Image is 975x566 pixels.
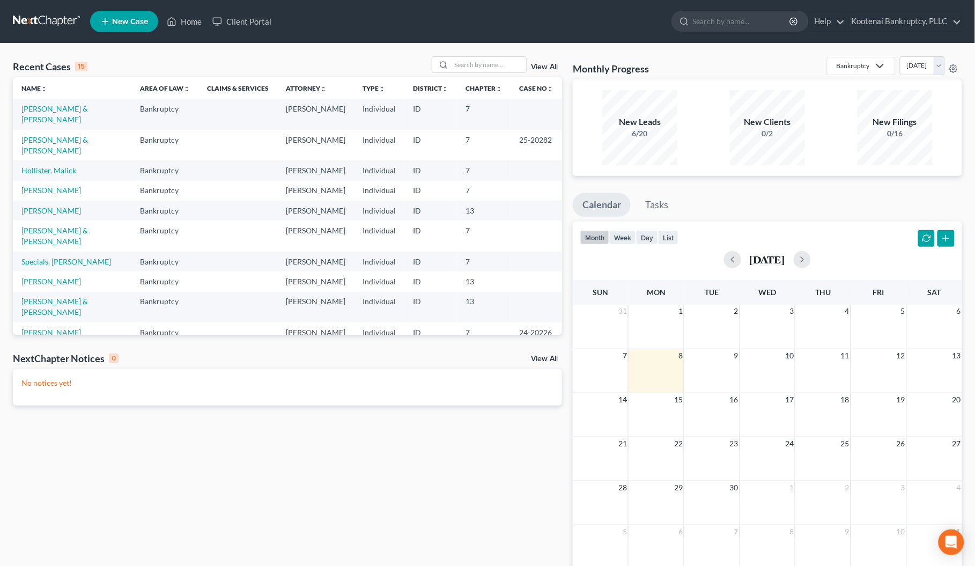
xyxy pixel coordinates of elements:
span: 6 [677,525,684,538]
a: [PERSON_NAME] [21,206,81,215]
span: 14 [617,393,628,406]
td: [PERSON_NAME] [277,322,354,342]
span: 9 [733,349,740,362]
span: 6 [956,305,962,318]
span: 2 [844,481,851,494]
span: 7 [622,349,628,362]
td: Bankruptcy [131,201,198,220]
button: list [658,230,678,245]
td: 13 [457,201,511,220]
td: 7 [457,130,511,160]
td: 24-20226 [511,322,562,342]
a: View All [531,355,558,363]
a: [PERSON_NAME] & [PERSON_NAME] [21,135,88,155]
span: 18 [840,393,851,406]
td: [PERSON_NAME] [277,130,354,160]
td: ID [404,181,457,201]
td: ID [404,160,457,180]
a: [PERSON_NAME] [21,186,81,195]
a: [PERSON_NAME] [21,328,81,337]
span: Fri [873,288,884,297]
a: Tasks [636,193,678,217]
span: 16 [729,393,740,406]
a: Specials, [PERSON_NAME] [21,257,111,266]
span: 15 [673,393,684,406]
span: 27 [951,437,962,450]
div: New Filings [858,116,933,128]
td: Individual [354,160,404,180]
div: Open Intercom Messenger [939,530,964,555]
a: Typeunfold_more [363,84,385,92]
span: 10 [896,525,906,538]
span: 12 [896,349,906,362]
a: Calendar [573,193,631,217]
td: [PERSON_NAME] [277,160,354,180]
span: Sat [928,288,941,297]
span: Sun [593,288,609,297]
span: 2 [733,305,740,318]
i: unfold_more [41,86,47,92]
td: Bankruptcy [131,99,198,129]
a: Home [161,12,207,31]
span: 3 [900,481,906,494]
a: [PERSON_NAME] & [PERSON_NAME] [21,297,88,317]
td: 7 [457,160,511,180]
td: 25-20282 [511,130,562,160]
td: [PERSON_NAME] [277,292,354,322]
i: unfold_more [379,86,385,92]
td: Individual [354,130,404,160]
td: Bankruptcy [131,271,198,291]
button: day [636,230,658,245]
td: Individual [354,322,404,342]
div: 0/2 [730,128,805,139]
a: [PERSON_NAME] & [PERSON_NAME] [21,226,88,246]
h3: Monthly Progress [573,62,649,75]
td: 7 [457,220,511,251]
span: 7 [733,525,740,538]
span: 22 [673,437,684,450]
a: Attorneyunfold_more [286,84,327,92]
span: 17 [784,393,795,406]
div: NextChapter Notices [13,352,119,365]
td: 7 [457,322,511,342]
div: New Leads [602,116,677,128]
h2: [DATE] [750,254,785,265]
i: unfold_more [442,86,448,92]
i: unfold_more [547,86,553,92]
td: Individual [354,181,404,201]
td: Bankruptcy [131,130,198,160]
span: 28 [617,481,628,494]
span: 1 [677,305,684,318]
span: 25 [840,437,851,450]
span: 23 [729,437,740,450]
a: Kootenai Bankruptcy, PLLC [846,12,962,31]
td: Bankruptcy [131,181,198,201]
div: 0/16 [858,128,933,139]
td: 7 [457,252,511,271]
td: Individual [354,292,404,322]
td: Individual [354,201,404,220]
td: [PERSON_NAME] [277,220,354,251]
span: 11 [840,349,851,362]
span: 21 [617,437,628,450]
td: [PERSON_NAME] [277,99,354,129]
input: Search by name... [693,11,791,31]
span: 24 [784,437,795,450]
span: 1 [788,481,795,494]
span: 4 [956,481,962,494]
i: unfold_more [496,86,502,92]
td: ID [404,271,457,291]
td: 13 [457,292,511,322]
i: unfold_more [183,86,190,92]
td: [PERSON_NAME] [277,201,354,220]
td: [PERSON_NAME] [277,271,354,291]
a: Nameunfold_more [21,84,47,92]
th: Claims & Services [198,77,277,99]
td: Bankruptcy [131,292,198,322]
a: Districtunfold_more [413,84,448,92]
span: New Case [112,18,148,26]
td: Bankruptcy [131,160,198,180]
td: Bankruptcy [131,252,198,271]
span: Wed [759,288,777,297]
span: 13 [951,349,962,362]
